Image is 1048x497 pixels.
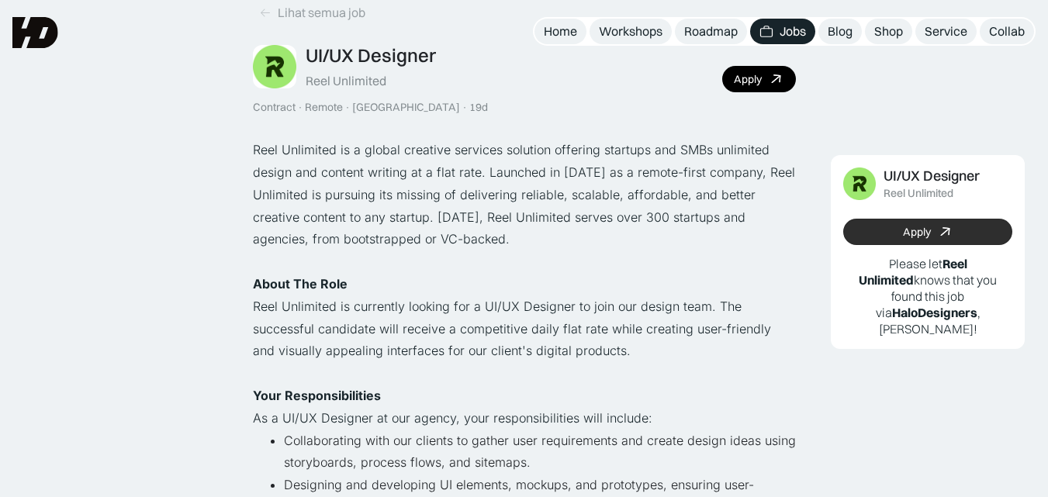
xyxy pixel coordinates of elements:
div: UI/UX Designer [306,44,436,67]
p: ‍ ‍ [253,385,796,407]
img: Job Image [843,167,876,200]
a: Shop [865,19,912,44]
div: Lihat semua job [278,5,365,21]
p: ‍ [253,362,796,385]
div: Home [544,23,577,40]
div: Contract [253,101,296,114]
a: Roadmap [675,19,747,44]
div: Reel Unlimited [884,187,953,200]
p: ‍ [253,250,796,273]
strong: Your Responsibilities [253,388,381,403]
p: Reel Unlimited is a global creative services solution offering startups and SMBs unlimited design... [253,139,796,250]
div: Roadmap [684,23,738,40]
div: Service [925,23,967,40]
div: UI/UX Designer [884,167,980,184]
img: Job Image [253,45,296,88]
strong: About The Role [253,276,348,292]
a: Jobs [750,19,815,44]
b: Reel Unlimited [859,256,967,288]
div: Apply [903,226,931,239]
a: Apply [843,219,1012,245]
a: Blog [818,19,862,44]
p: As a UI/UX Designer at our agency, your responsibilities will include: [253,407,796,430]
div: 19d [469,101,488,114]
a: Collab [980,19,1034,44]
div: Jobs [780,23,806,40]
a: Apply [722,66,796,92]
div: Remote [305,101,343,114]
div: Workshops [599,23,662,40]
div: Collab [989,23,1025,40]
p: Please let knows that you found this job via , [PERSON_NAME]! [843,256,1012,337]
li: Collaborating with our clients to gather user requirements and create design ideas using storyboa... [284,430,796,475]
b: HaloDesigners [892,304,977,319]
div: Shop [874,23,903,40]
div: Blog [828,23,853,40]
div: [GEOGRAPHIC_DATA] [352,101,460,114]
div: · [297,101,303,114]
a: Workshops [590,19,672,44]
div: Apply [734,73,762,86]
div: · [344,101,351,114]
div: · [462,101,468,114]
p: ‍ ‍ [253,273,796,295]
a: Service [915,19,977,44]
a: Home [534,19,586,44]
div: Reel Unlimited [306,73,386,89]
p: Reel Unlimited is currently looking for a UI/UX Designer to join our design team. The successful ... [253,295,796,362]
